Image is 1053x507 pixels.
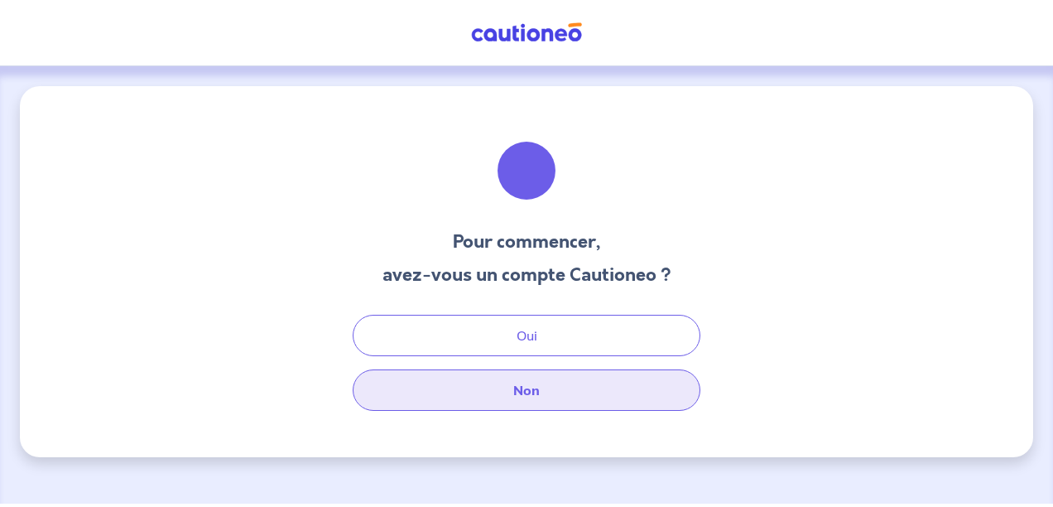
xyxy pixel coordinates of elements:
[353,369,700,411] button: Non
[464,22,589,43] img: Cautioneo
[382,262,671,288] h3: avez-vous un compte Cautioneo ?
[482,126,571,215] img: illu_welcome.svg
[382,229,671,255] h3: Pour commencer,
[353,315,700,356] button: Oui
